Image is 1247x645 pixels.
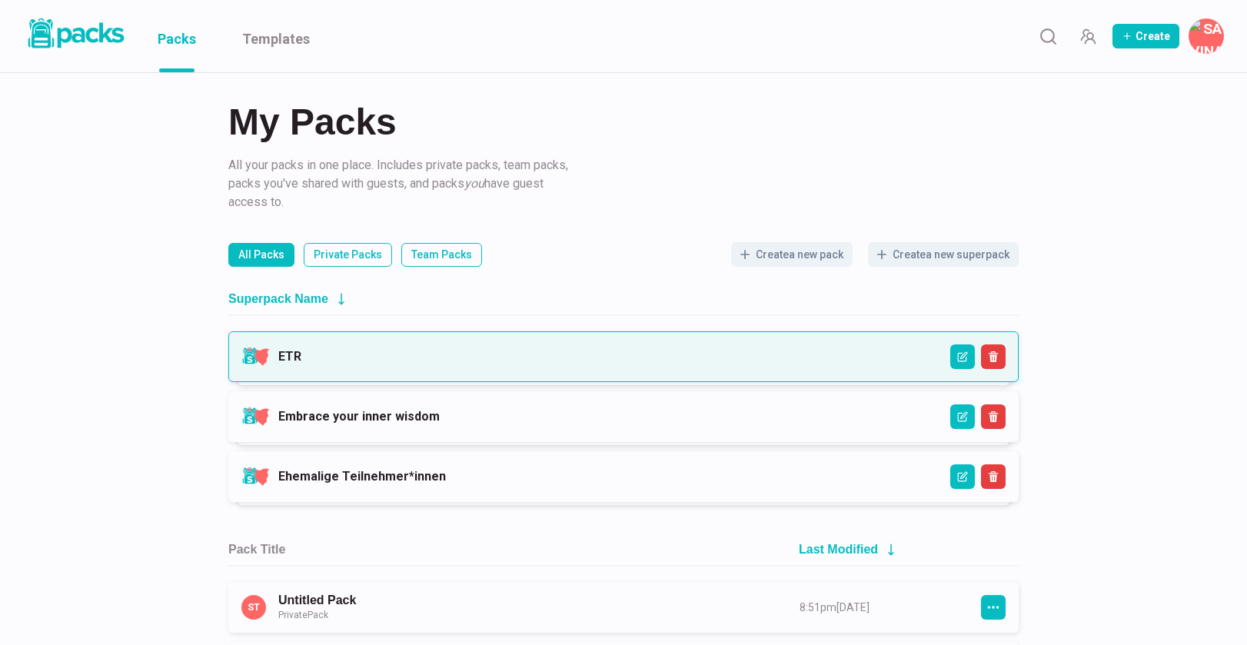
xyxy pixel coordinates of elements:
[314,247,382,263] p: Private Packs
[731,242,853,267] button: Createa new pack
[228,156,574,211] p: All your packs in one place. Includes private packs, team packs, packs you've shared with guests,...
[799,542,878,557] h2: Last Modified
[228,291,328,306] h2: Superpack Name
[868,242,1019,267] button: Createa new superpack
[981,404,1006,429] button: Delete Superpack
[1072,21,1103,52] button: Manage Team Invites
[23,15,127,52] img: Packs logo
[1033,21,1063,52] button: Search
[238,247,284,263] p: All Packs
[228,542,285,557] h2: Pack Title
[1189,18,1224,54] button: Savina Tilmann
[981,464,1006,489] button: Delete Superpack
[464,176,484,191] i: you
[23,15,127,57] a: Packs logo
[950,344,975,369] button: Edit
[981,344,1006,369] button: Delete Superpack
[950,404,975,429] button: Edit
[228,104,1019,141] h2: My Packs
[950,464,975,489] button: Edit
[1112,24,1179,48] button: Create Pack
[411,247,472,263] p: Team Packs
